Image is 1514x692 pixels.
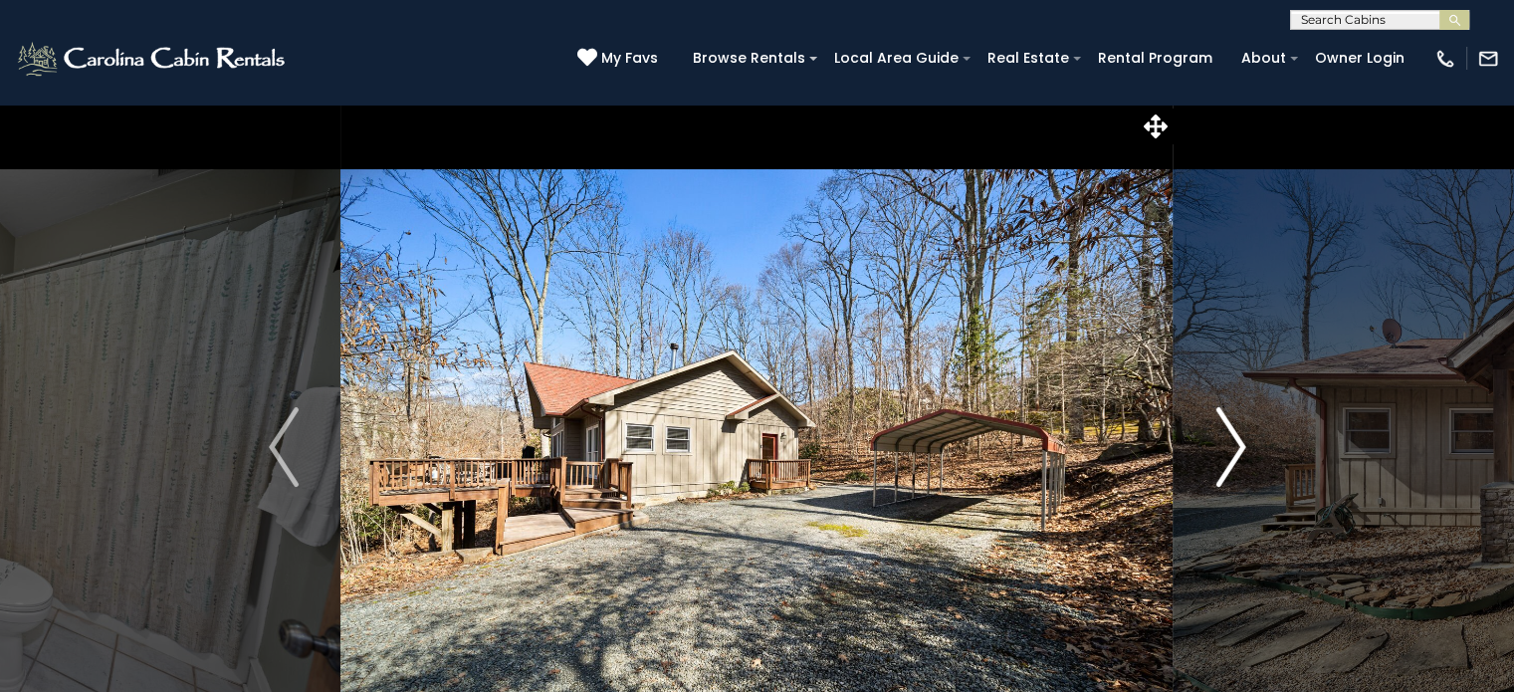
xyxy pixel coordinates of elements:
[1305,43,1414,74] a: Owner Login
[15,39,291,79] img: White-1-2.png
[977,43,1079,74] a: Real Estate
[824,43,969,74] a: Local Area Guide
[1434,48,1456,70] img: phone-regular-white.png
[1477,48,1499,70] img: mail-regular-white.png
[1231,43,1296,74] a: About
[601,48,658,69] span: My Favs
[577,48,663,70] a: My Favs
[269,407,299,487] img: arrow
[683,43,815,74] a: Browse Rentals
[1215,407,1245,487] img: arrow
[1088,43,1222,74] a: Rental Program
